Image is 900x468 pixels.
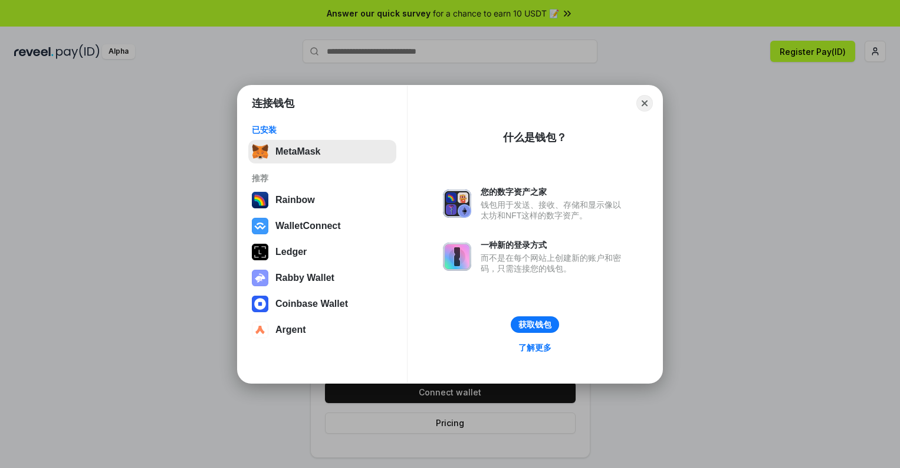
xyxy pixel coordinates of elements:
div: 钱包用于发送、接收、存储和显示像以太坊和NFT这样的数字资产。 [481,199,627,221]
img: svg+xml,%3Csvg%20width%3D%22120%22%20height%3D%22120%22%20viewBox%3D%220%200%20120%20120%22%20fil... [252,192,268,208]
img: svg+xml,%3Csvg%20width%3D%2228%22%20height%3D%2228%22%20viewBox%3D%220%200%2028%2028%22%20fill%3D... [252,322,268,338]
img: svg+xml,%3Csvg%20width%3D%2228%22%20height%3D%2228%22%20viewBox%3D%220%200%2028%2028%22%20fill%3D... [252,218,268,234]
button: MetaMask [248,140,396,163]
img: svg+xml,%3Csvg%20fill%3D%22none%22%20height%3D%2233%22%20viewBox%3D%220%200%2035%2033%22%20width%... [252,143,268,160]
img: svg+xml,%3Csvg%20xmlns%3D%22http%3A%2F%2Fwww.w3.org%2F2000%2Fsvg%22%20fill%3D%22none%22%20viewBox... [443,243,471,271]
button: 获取钱包 [511,316,559,333]
div: Rainbow [275,195,315,205]
div: 推荐 [252,173,393,184]
img: svg+xml,%3Csvg%20xmlns%3D%22http%3A%2F%2Fwww.w3.org%2F2000%2Fsvg%22%20fill%3D%22none%22%20viewBox... [443,189,471,218]
button: Rabby Wallet [248,266,396,290]
div: Ledger [275,247,307,257]
img: svg+xml,%3Csvg%20xmlns%3D%22http%3A%2F%2Fwww.w3.org%2F2000%2Fsvg%22%20width%3D%2228%22%20height%3... [252,244,268,260]
div: 了解更多 [518,342,551,353]
button: Close [636,95,653,112]
div: 已安装 [252,125,393,135]
div: MetaMask [275,146,320,157]
button: WalletConnect [248,214,396,238]
div: 一种新的登录方式 [481,240,627,250]
a: 了解更多 [511,340,559,355]
div: Rabby Wallet [275,273,334,283]
div: 而不是在每个网站上创建新的账户和密码，只需连接您的钱包。 [481,253,627,274]
h1: 连接钱包 [252,96,294,110]
div: 什么是钱包？ [503,130,567,145]
button: Argent [248,318,396,342]
div: 您的数字资产之家 [481,186,627,197]
button: Ledger [248,240,396,264]
div: Argent [275,325,306,335]
button: Coinbase Wallet [248,292,396,316]
div: 获取钱包 [518,319,551,330]
img: svg+xml,%3Csvg%20xmlns%3D%22http%3A%2F%2Fwww.w3.org%2F2000%2Fsvg%22%20fill%3D%22none%22%20viewBox... [252,270,268,286]
img: svg+xml,%3Csvg%20width%3D%2228%22%20height%3D%2228%22%20viewBox%3D%220%200%2028%2028%22%20fill%3D... [252,296,268,312]
div: WalletConnect [275,221,341,231]
button: Rainbow [248,188,396,212]
div: Coinbase Wallet [275,299,348,309]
